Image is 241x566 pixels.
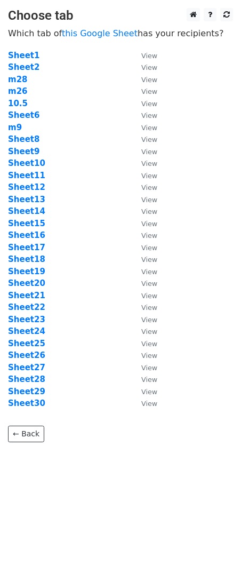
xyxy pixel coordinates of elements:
[131,363,157,372] a: View
[131,182,157,192] a: View
[131,99,157,108] a: View
[8,134,39,144] a: Sheet8
[8,254,45,264] strong: Sheet18
[141,304,157,312] small: View
[8,387,45,396] a: Sheet29
[131,171,157,180] a: View
[141,76,157,84] small: View
[8,291,45,300] a: Sheet21
[131,134,157,144] a: View
[8,110,39,120] a: Sheet6
[141,364,157,372] small: View
[8,123,22,132] a: m9
[8,267,45,276] a: Sheet19
[141,376,157,384] small: View
[141,87,157,95] small: View
[131,315,157,324] a: View
[131,339,157,348] a: View
[8,363,45,372] strong: Sheet27
[131,147,157,156] a: View
[8,243,45,252] a: Sheet17
[141,208,157,216] small: View
[141,352,157,360] small: View
[141,63,157,71] small: View
[8,28,233,39] p: Which tab of has your recipients?
[141,400,157,408] small: View
[8,350,45,360] a: Sheet26
[131,291,157,300] a: View
[8,8,233,23] h3: Choose tab
[141,268,157,276] small: View
[8,99,28,108] a: 10.5
[141,316,157,324] small: View
[141,256,157,264] small: View
[8,230,45,240] a: Sheet16
[8,195,45,204] a: Sheet13
[8,302,45,312] strong: Sheet22
[141,100,157,108] small: View
[131,75,157,84] a: View
[8,398,45,408] a: Sheet30
[131,195,157,204] a: View
[8,326,45,336] a: Sheet24
[141,328,157,336] small: View
[131,51,157,60] a: View
[131,206,157,216] a: View
[141,340,157,348] small: View
[62,28,138,38] a: this Google Sheet
[8,206,45,216] strong: Sheet14
[131,326,157,336] a: View
[8,158,45,168] a: Sheet10
[141,184,157,192] small: View
[8,339,45,348] a: Sheet25
[131,243,157,252] a: View
[8,315,45,324] a: Sheet23
[141,160,157,168] small: View
[8,86,28,96] a: m26
[131,254,157,264] a: View
[131,350,157,360] a: View
[8,278,45,288] strong: Sheet20
[131,278,157,288] a: View
[8,62,39,72] a: Sheet2
[141,220,157,228] small: View
[141,111,157,119] small: View
[141,52,157,60] small: View
[141,244,157,252] small: View
[141,124,157,132] small: View
[8,171,45,180] a: Sheet11
[141,148,157,156] small: View
[131,86,157,96] a: View
[8,219,45,228] a: Sheet15
[131,123,157,132] a: View
[141,280,157,288] small: View
[8,374,45,384] a: Sheet28
[8,51,39,60] a: Sheet1
[8,147,39,156] a: Sheet9
[8,75,28,84] strong: m28
[141,196,157,204] small: View
[131,398,157,408] a: View
[131,158,157,168] a: View
[131,62,157,72] a: View
[8,182,45,192] a: Sheet12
